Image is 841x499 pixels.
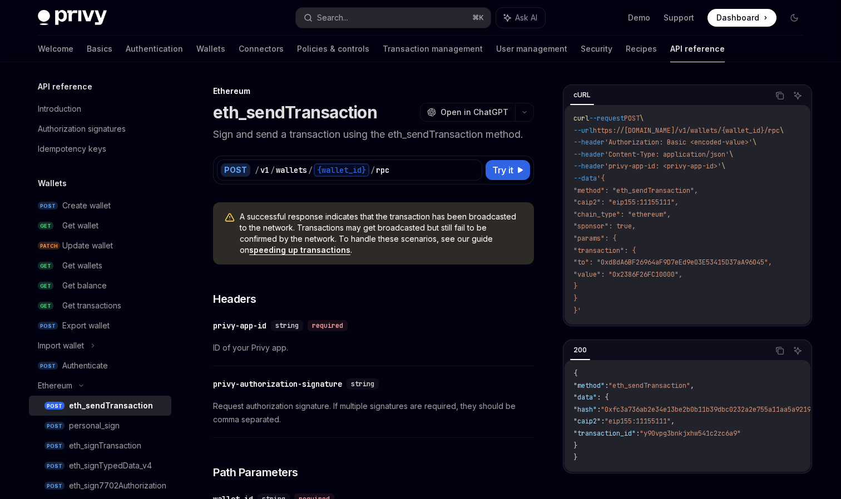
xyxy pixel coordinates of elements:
div: privy-authorization-signature [213,378,342,390]
span: \ [780,126,784,135]
span: : [597,405,601,414]
span: Request authorization signature. If multiple signatures are required, they should be comma separa... [213,400,534,426]
span: Headers [213,291,256,307]
span: Dashboard [716,12,759,23]
span: POST [44,442,65,450]
span: POST [44,422,65,430]
div: privy-app-id [213,320,266,331]
div: Create wallet [62,199,111,212]
span: "to": "0xd8dA6BF26964aF9D7eEd9e03E53415D37aA96045", [573,258,772,267]
span: "transaction_id" [573,429,636,438]
a: API reference [670,36,725,62]
a: POSTeth_sendTransaction [29,396,171,416]
a: Connectors [239,36,284,62]
span: https://[DOMAIN_NAME]/v1/wallets/{wallet_id}/rpc [593,126,780,135]
a: POSTeth_signTransaction [29,436,171,456]
div: wallets [276,164,307,176]
span: "y90vpg3bnkjxhw541c2zc6a9" [640,429,741,438]
span: string [275,321,299,330]
div: Get wallet [62,219,98,232]
a: Introduction [29,99,171,119]
span: POST [44,482,65,490]
span: PATCH [38,242,60,250]
span: ⌘ K [472,13,484,22]
span: GET [38,222,53,230]
span: "method": "eth_sendTransaction", [573,186,698,195]
div: eth_signTransaction [69,439,141,452]
span: "caip2": "eip155:11155111", [573,198,679,207]
span: \ [721,162,725,171]
span: }' [573,306,581,315]
div: rpc [376,164,389,176]
div: Get wallets [62,259,102,272]
a: POSTpersonal_sign [29,416,171,436]
h5: Wallets [38,177,67,190]
a: POSTeth_signTypedData_v4 [29,456,171,476]
span: "caip2" [573,417,601,426]
span: --url [573,126,593,135]
div: Idempotency keys [38,142,106,156]
a: Wallets [196,36,225,62]
div: POST [221,163,250,177]
div: Search... [317,11,348,24]
span: '{ [597,174,605,183]
span: POST [38,322,58,330]
svg: Warning [224,212,235,223]
span: 'Authorization: Basic <encoded-value>' [605,138,753,147]
a: Security [581,36,612,62]
span: "params": { [573,234,616,243]
a: Transaction management [383,36,483,62]
div: Update wallet [62,239,113,252]
div: Get transactions [62,299,121,312]
span: } [573,453,577,462]
div: / [308,164,313,176]
button: Ask AI [496,8,545,28]
span: POST [44,462,65,470]
div: eth_sendTransaction [69,399,153,412]
button: Try it [486,160,530,180]
a: GETGet balance [29,276,171,296]
span: POST [44,402,65,410]
a: GETGet wallet [29,216,171,236]
a: POSTCreate wallet [29,196,171,216]
a: Recipes [626,36,657,62]
div: / [370,164,375,176]
span: : { [597,393,609,402]
a: GETGet transactions [29,296,171,316]
a: Idempotency keys [29,139,171,159]
span: , [690,381,694,390]
span: POST [38,362,58,370]
span: POST [38,202,58,210]
span: "sponsor": true, [573,222,636,231]
span: "hash" [573,405,597,414]
a: Authorization signatures [29,119,171,139]
img: dark logo [38,10,107,26]
a: Support [664,12,694,23]
span: GET [38,262,53,270]
a: User management [496,36,567,62]
h1: eth_sendTransaction [213,102,377,122]
button: Open in ChatGPT [420,103,515,122]
span: { [573,369,577,378]
div: personal_sign [69,419,120,432]
div: Ethereum [38,379,72,392]
span: 'privy-app-id: <privy-app-id>' [605,162,721,171]
a: PATCHUpdate wallet [29,236,171,256]
a: POSTAuthenticate [29,356,171,376]
span: --data [573,174,597,183]
span: "eth_sendTransaction" [609,381,690,390]
button: Copy the contents from the code block [773,343,787,358]
a: Policies & controls [297,36,369,62]
span: 'Content-Type: application/json' [605,150,729,159]
span: --header [573,162,605,171]
span: GET [38,302,53,310]
a: Welcome [38,36,73,62]
button: Ask AI [790,88,805,103]
button: Copy the contents from the code block [773,88,787,103]
span: POST [624,114,640,123]
span: : [605,381,609,390]
span: --request [589,114,624,123]
span: , [671,417,675,426]
div: Authorization signatures [38,122,126,136]
h5: API reference [38,80,92,93]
